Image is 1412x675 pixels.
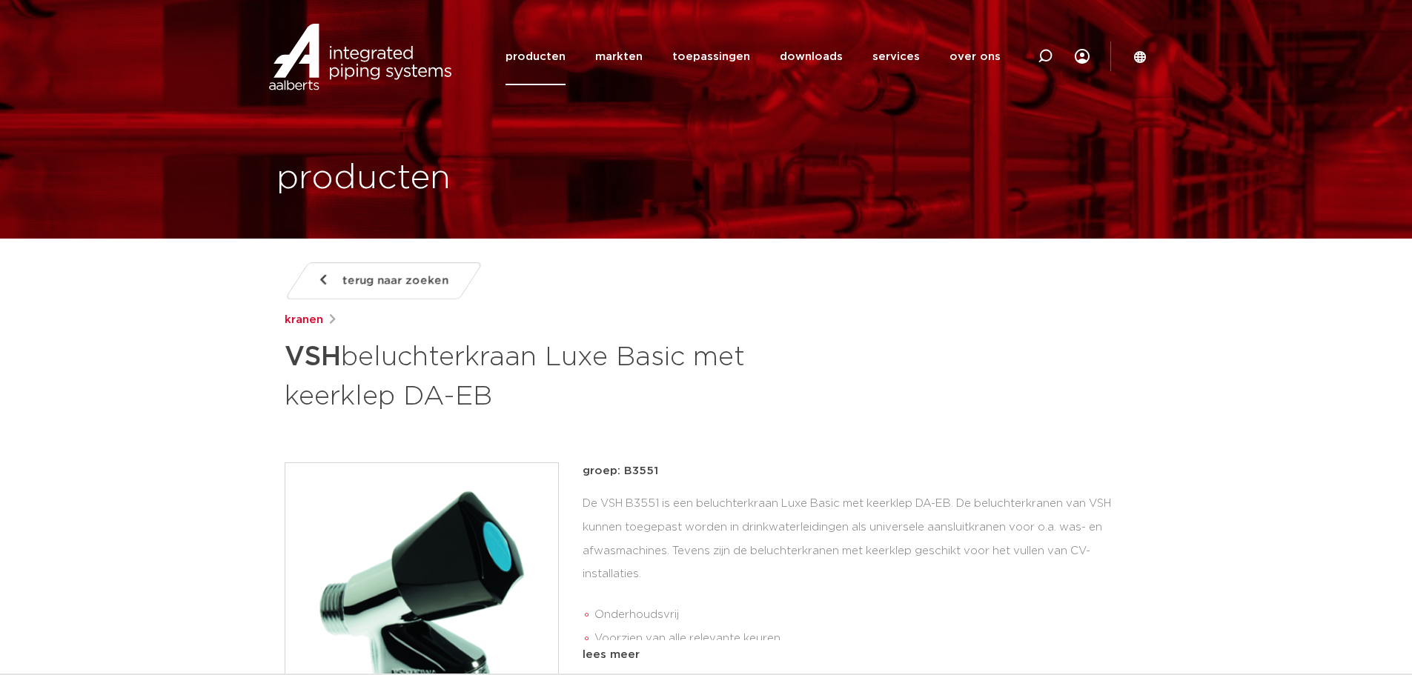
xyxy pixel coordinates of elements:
a: terug naar zoeken [284,262,483,299]
strong: VSH [285,344,341,370]
span: terug naar zoeken [342,269,448,293]
div: De VSH B3551 is een beluchterkraan Luxe Basic met keerklep DA-EB. De beluchterkranen van VSH kunn... [583,492,1128,640]
a: kranen [285,311,323,329]
a: downloads [780,28,843,85]
a: producten [506,28,566,85]
a: services [872,28,920,85]
li: Onderhoudsvrij [594,603,1128,627]
h1: producten [276,155,451,202]
a: over ons [949,28,1001,85]
a: markten [595,28,643,85]
a: toepassingen [672,28,750,85]
li: Voorzien van alle relevante keuren [594,627,1128,651]
nav: Menu [506,28,1001,85]
p: groep: B3551 [583,462,1128,480]
h1: beluchterkraan Luxe Basic met keerklep DA-EB [285,335,841,415]
div: lees meer [583,646,1128,664]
